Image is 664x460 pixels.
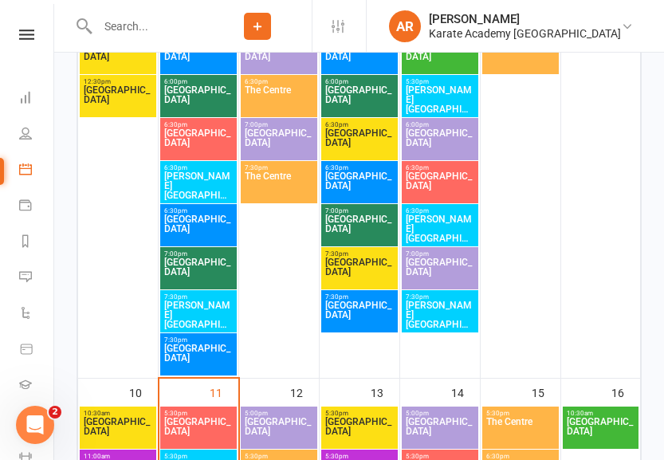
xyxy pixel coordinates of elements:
[244,164,314,171] span: 7:30pm
[244,453,314,460] span: 5:30pm
[163,336,234,344] span: 7:30pm
[324,121,395,128] span: 6:30pm
[405,258,475,286] span: [GEOGRAPHIC_DATA]
[244,128,314,157] span: [GEOGRAPHIC_DATA]
[324,164,395,171] span: 6:30pm
[163,42,234,71] span: [GEOGRAPHIC_DATA]
[566,417,635,446] span: [GEOGRAPHIC_DATA]
[163,250,234,258] span: 7:00pm
[83,85,153,114] span: [GEOGRAPHIC_DATA]
[405,417,475,446] span: [GEOGRAPHIC_DATA]
[163,78,234,85] span: 6:00pm
[405,85,475,114] span: [PERSON_NAME][GEOGRAPHIC_DATA]
[371,379,399,405] div: 13
[405,214,475,243] span: [PERSON_NAME][GEOGRAPHIC_DATA]
[19,153,55,189] a: Calendar
[324,410,395,417] span: 5:30pm
[485,417,556,446] span: The Centre
[324,78,395,85] span: 6:00pm
[244,78,314,85] span: 6:30pm
[163,410,234,417] span: 5:30pm
[244,417,314,446] span: [GEOGRAPHIC_DATA]
[16,406,54,444] iframe: Intercom live chat
[244,42,314,71] span: [GEOGRAPHIC_DATA]
[290,379,319,405] div: 12
[405,121,475,128] span: 6:00pm
[405,207,475,214] span: 6:30pm
[324,128,395,157] span: [GEOGRAPHIC_DATA]
[324,250,395,258] span: 7:30pm
[163,121,234,128] span: 6:30pm
[163,85,234,114] span: [GEOGRAPHIC_DATA]
[324,42,395,71] span: [GEOGRAPHIC_DATA]
[83,417,153,446] span: [GEOGRAPHIC_DATA]
[324,301,395,329] span: [GEOGRAPHIC_DATA]
[163,164,234,171] span: 6:30pm
[19,189,55,225] a: Payments
[405,128,475,157] span: [GEOGRAPHIC_DATA]
[429,26,621,41] div: Karate Academy [GEOGRAPHIC_DATA]
[244,410,314,417] span: 5:00pm
[451,379,480,405] div: 14
[405,78,475,85] span: 5:30pm
[566,410,635,417] span: 10:30am
[19,225,55,261] a: Reports
[405,171,475,200] span: [GEOGRAPHIC_DATA]
[532,379,560,405] div: 15
[324,417,395,446] span: [GEOGRAPHIC_DATA]
[163,293,234,301] span: 7:30pm
[429,12,621,26] div: [PERSON_NAME]
[324,293,395,301] span: 7:30pm
[405,301,475,329] span: [PERSON_NAME][GEOGRAPHIC_DATA]
[485,42,556,71] span: The Centre
[83,410,153,417] span: 10:30am
[405,410,475,417] span: 5:00pm
[163,214,234,243] span: [GEOGRAPHIC_DATA]
[405,164,475,171] span: 6:30pm
[83,42,153,71] span: [GEOGRAPHIC_DATA]
[405,293,475,301] span: 7:30pm
[485,453,556,460] span: 6:30pm
[210,379,238,405] div: 11
[83,78,153,85] span: 12:30pm
[405,42,475,71] span: [GEOGRAPHIC_DATA]
[324,453,395,460] span: 5:30pm
[405,250,475,258] span: 7:00pm
[163,128,234,157] span: [GEOGRAPHIC_DATA]
[129,379,158,405] div: 10
[163,344,234,372] span: [GEOGRAPHIC_DATA]
[405,453,475,460] span: 5:30pm
[49,406,61,419] span: 2
[163,207,234,214] span: 6:30pm
[163,301,234,329] span: [PERSON_NAME][GEOGRAPHIC_DATA]
[324,171,395,200] span: [GEOGRAPHIC_DATA]
[19,332,55,368] a: Product Sales
[19,81,55,117] a: Dashboard
[163,453,234,460] span: 5:30pm
[244,85,314,114] span: The Centre
[611,379,640,405] div: 16
[163,171,234,200] span: [PERSON_NAME][GEOGRAPHIC_DATA]
[389,10,421,42] div: AR
[163,417,234,446] span: [GEOGRAPHIC_DATA]
[324,214,395,243] span: [GEOGRAPHIC_DATA]
[324,207,395,214] span: 7:00pm
[163,258,234,286] span: [GEOGRAPHIC_DATA]
[324,85,395,114] span: [GEOGRAPHIC_DATA]
[19,117,55,153] a: People
[324,258,395,286] span: [GEOGRAPHIC_DATA]
[485,410,556,417] span: 5:30pm
[244,121,314,128] span: 7:00pm
[92,15,203,37] input: Search...
[244,171,314,200] span: The Centre
[83,453,153,460] span: 11:00am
